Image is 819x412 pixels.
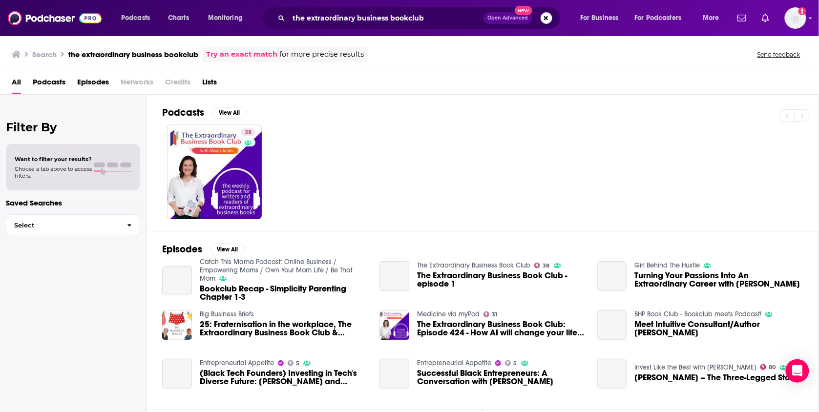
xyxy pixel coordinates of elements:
span: Monitoring [208,11,243,25]
a: Successful Black Entrepreneurs: A Conversation with Steven S. Rogers [417,369,586,386]
h3: Search [32,50,57,59]
a: Big Business Briefs [200,310,254,318]
button: View All [210,244,245,255]
a: 38 [241,128,255,136]
a: Successful Black Entrepreneurs: A Conversation with Steven S. Rogers [379,359,409,389]
a: The Extraordinary Business Book Club - episode 1 [379,261,409,291]
span: Want to filter your results? [15,156,92,163]
a: Catch This Mama Podcast: Online Business / Empowering Moms / Own Your Mom Life / Be That Mom [200,258,353,283]
span: Meet Intuitive Consultant/Author [PERSON_NAME] [634,320,803,337]
span: 25: Fraternisation in the workplace, The Extraordinary Business Book Club & [PERSON_NAME] [PERSON... [200,320,368,337]
span: Credits [165,74,190,94]
a: 38 [534,263,550,268]
a: All [12,74,21,94]
a: Entrepreneurial Appetite [200,359,274,367]
a: Bookclub Recap - Simplicity Parenting Chapter 1-3 [162,266,192,296]
a: PodcastsView All [162,106,247,119]
a: Meet Intuitive Consultant/Author Angela Lenhardt [597,310,627,340]
button: View All [212,107,247,119]
a: 80 [760,364,776,370]
span: 80 [769,365,776,370]
a: (Black Tech Founders) Investing in Tech's Diverse Future: Preston James and DivInc [200,369,368,386]
button: open menu [573,10,631,26]
a: Invest Like the Best with Patrick O'Shaughnessy [634,363,756,371]
button: open menu [696,10,732,26]
img: User Profile [785,7,806,29]
button: open menu [629,10,696,26]
a: Entrepreneurial Appetite [417,359,491,367]
a: Girl Behind The Hustle [634,261,700,269]
a: Turning Your Passions Into An Extraordinary Career with Suzanne Vinnik [634,271,803,288]
span: for more precise results [279,49,364,60]
a: Bookclub Recap - Simplicity Parenting Chapter 1-3 [200,285,368,301]
h2: Podcasts [162,106,204,119]
span: Select [6,222,119,228]
img: The Extraordinary Business Book Club: Episode 424 - How AI will change your life with Patrick Dixon [379,310,409,340]
button: open menu [114,10,163,26]
span: Charts [168,11,189,25]
span: For Business [580,11,619,25]
a: The Extraordinary Business Book Club [417,261,530,269]
a: Chuck Akre – The Three-Legged Stool [634,373,798,382]
a: The Extraordinary Business Book Club: Episode 424 - How AI will change your life with Patrick Dixon [417,320,586,337]
a: Charts [162,10,195,26]
a: 25: Fraternisation in the workplace, The Extraordinary Business Book Club & Martha Lane Fox [200,320,368,337]
a: 5 [288,360,300,366]
button: Select [6,214,140,236]
span: 31 [492,312,498,317]
a: Show notifications dropdown [758,10,773,26]
span: 5 [514,361,517,366]
button: Show profile menu [785,7,806,29]
h2: Episodes [162,243,202,255]
span: Logged in as KTMSseat4 [785,7,806,29]
button: Send feedback [755,50,803,59]
h3: the extraordinary business bookclub [68,50,198,59]
span: Turning Your Passions Into An Extraordinary Career with [PERSON_NAME] [634,271,803,288]
img: Podchaser - Follow, Share and Rate Podcasts [8,9,102,27]
a: 38 [167,124,262,219]
button: open menu [201,10,255,26]
span: Choose a tab above to access filters. [15,165,92,179]
a: Chuck Akre – The Three-Legged Stool [597,359,627,389]
span: Podcasts [121,11,150,25]
a: Turning Your Passions Into An Extraordinary Career with Suzanne Vinnik [597,261,627,291]
span: 38 [245,128,252,138]
span: (Black Tech Founders) Investing in Tech's Diverse Future: [PERSON_NAME] and [PERSON_NAME] [200,369,368,386]
span: Networks [121,74,153,94]
div: Search podcasts, credits, & more... [271,7,570,29]
img: 25: Fraternisation in the workplace, The Extraordinary Business Book Club & Martha Lane Fox [162,310,192,340]
span: New [515,6,532,15]
a: Medicine via myPod [417,310,480,318]
a: Lists [202,74,217,94]
a: BHP Book Club - Bookclub meets Podcast! [634,310,761,318]
span: Open Advanced [488,16,528,21]
button: Open AdvancedNew [483,12,533,24]
input: Search podcasts, credits, & more... [289,10,483,26]
a: 31 [483,311,498,317]
a: EpisodesView All [162,243,245,255]
span: Podcasts [33,74,65,94]
span: [PERSON_NAME] – The Three-Legged Stool [634,373,798,382]
a: 5 [505,360,517,366]
a: Meet Intuitive Consultant/Author Angela Lenhardt [634,320,803,337]
a: Show notifications dropdown [734,10,750,26]
div: Open Intercom Messenger [786,359,809,383]
span: 38 [543,264,550,268]
span: For Podcasters [635,11,682,25]
a: Episodes [77,74,109,94]
a: The Extraordinary Business Book Club - episode 1 [417,271,586,288]
h2: Filter By [6,120,140,134]
span: 5 [296,361,299,366]
p: Saved Searches [6,198,140,207]
span: More [703,11,719,25]
span: Successful Black Entrepreneurs: A Conversation with [PERSON_NAME] [417,369,586,386]
span: The Extraordinary Business Book Club: Episode 424 - How AI will change your life with [PERSON_NAME] [417,320,586,337]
